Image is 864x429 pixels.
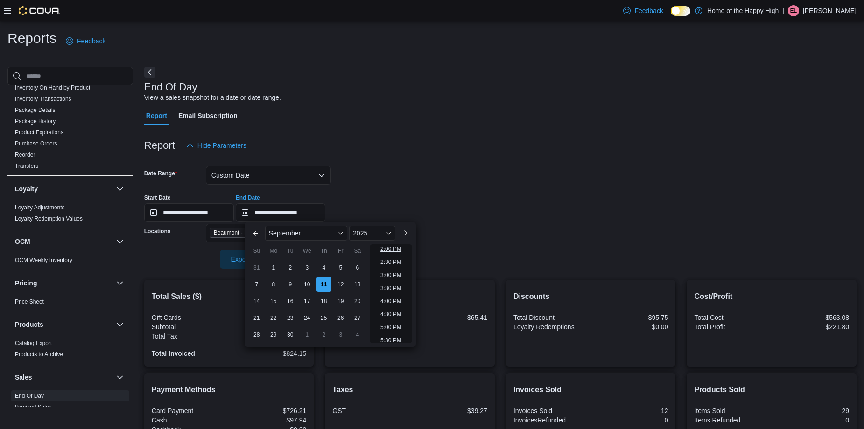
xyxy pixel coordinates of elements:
[377,335,405,346] li: 5:30 PM
[114,372,126,383] button: Sales
[152,332,227,340] div: Total Tax
[231,350,307,357] div: $824.15
[15,339,52,347] span: Catalog Export
[333,243,348,258] div: Fr
[316,294,331,309] div: day-18
[513,314,589,321] div: Total Discount
[15,95,71,103] span: Inventory Transactions
[773,323,849,331] div: $221.80
[249,294,264,309] div: day-14
[266,243,281,258] div: Mo
[144,67,155,78] button: Next
[248,259,366,343] div: September, 2025
[300,277,315,292] div: day-10
[15,351,63,358] a: Products to Archive
[377,256,405,268] li: 2:30 PM
[231,314,307,321] div: $0.00
[214,228,287,237] span: Beaumont - Montalet - Fire & Flower
[333,260,348,275] div: day-5
[144,140,175,151] h3: Report
[803,5,857,16] p: [PERSON_NAME]
[707,5,779,16] p: Home of the Happy High
[266,260,281,275] div: day-1
[152,314,227,321] div: Gift Cards
[790,5,797,16] span: EL
[15,140,57,147] span: Purchase Orders
[15,393,44,399] a: End Of Day
[266,327,281,342] div: day-29
[15,151,35,159] span: Reorder
[593,323,668,331] div: $0.00
[144,170,177,177] label: Date Range
[144,93,281,103] div: View a sales snapshot for a date or date range.
[332,384,487,395] h2: Taxes
[225,250,267,269] span: Export
[350,277,365,292] div: day-13
[144,228,171,235] label: Locations
[114,183,126,194] button: Loyalty
[15,237,30,246] h3: OCM
[15,96,71,102] a: Inventory Transactions
[15,257,72,263] a: OCM Weekly Inventory
[513,291,668,302] h2: Discounts
[152,291,307,302] h2: Total Sales ($)
[370,244,412,343] ul: Time
[114,236,126,247] button: OCM
[7,338,133,364] div: Products
[15,278,112,288] button: Pricing
[15,237,112,246] button: OCM
[144,82,197,93] h3: End Of Day
[15,184,38,194] h3: Loyalty
[7,37,133,175] div: Inventory
[283,311,298,325] div: day-23
[283,260,298,275] div: day-2
[619,1,667,20] a: Feedback
[15,84,90,91] a: Inventory On Hand by Product
[350,260,365,275] div: day-6
[15,152,35,158] a: Reorder
[782,5,784,16] p: |
[248,226,263,241] button: Previous Month
[300,260,315,275] div: day-3
[283,294,298,309] div: day-16
[15,373,112,382] button: Sales
[15,118,56,125] a: Package History
[773,314,849,321] div: $563.08
[300,327,315,342] div: day-1
[513,407,589,415] div: Invoices Sold
[300,243,315,258] div: We
[249,327,264,342] div: day-28
[231,407,307,415] div: $726.21
[15,162,38,170] span: Transfers
[694,384,849,395] h2: Products Sold
[671,6,690,16] input: Dark Mode
[316,260,331,275] div: day-4
[694,314,770,321] div: Total Cost
[152,384,307,395] h2: Payment Methods
[773,407,849,415] div: 29
[377,309,405,320] li: 4:30 PM
[15,320,43,329] h3: Products
[300,311,315,325] div: day-24
[333,327,348,342] div: day-3
[15,140,57,147] a: Purchase Orders
[266,311,281,325] div: day-22
[300,294,315,309] div: day-17
[353,229,367,237] span: 2025
[144,203,234,222] input: Press the down key to open a popover containing a calendar.
[249,243,264,258] div: Su
[377,243,405,255] li: 2:00 PM
[266,294,281,309] div: day-15
[397,226,412,241] button: Next month
[513,323,589,331] div: Loyalty Redemptions
[15,404,52,410] a: Itemized Sales
[7,296,133,311] div: Pricing
[152,350,195,357] strong: Total Invoiced
[236,194,260,201] label: End Date
[249,311,264,325] div: day-21
[15,278,37,288] h3: Pricing
[15,107,56,113] a: Package Details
